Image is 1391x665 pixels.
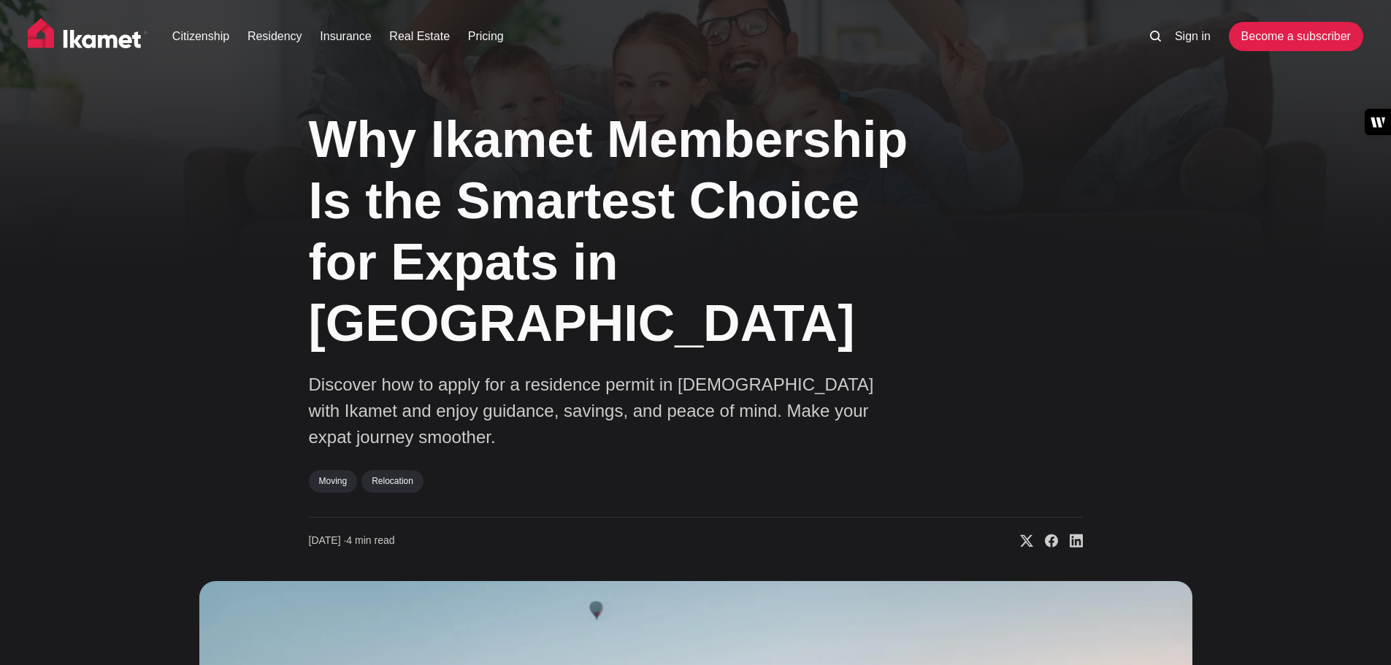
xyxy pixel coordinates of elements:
[1008,534,1033,548] a: Share on X
[320,28,371,45] a: Insurance
[1229,22,1363,51] a: Become a subscriber
[309,470,358,492] a: Moving
[1175,28,1211,45] a: Sign in
[28,18,147,55] img: Ikamet home
[309,109,937,354] h1: Why Ikamet Membership Is the Smartest Choice for Expats in [GEOGRAPHIC_DATA]
[1058,534,1083,548] a: Share on Linkedin
[309,534,395,548] time: 4 min read
[172,28,229,45] a: Citizenship
[389,28,450,45] a: Real Estate
[309,534,347,546] span: [DATE] ∙
[468,28,504,45] a: Pricing
[248,28,302,45] a: Residency
[1033,534,1058,548] a: Share on Facebook
[309,372,893,450] p: Discover how to apply for a residence permit in [DEMOGRAPHIC_DATA] with Ikamet and enjoy guidance...
[361,470,424,492] a: Relocation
